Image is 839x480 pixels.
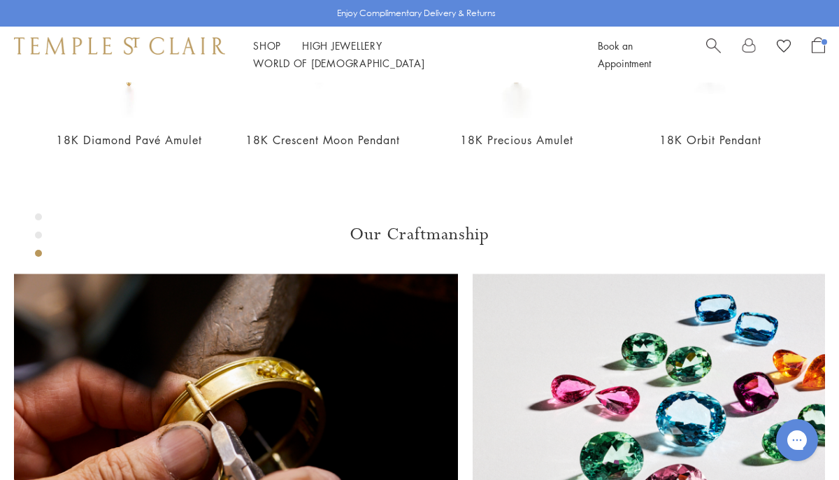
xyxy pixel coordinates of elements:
[812,37,825,72] a: Open Shopping Bag
[460,132,573,148] a: 18K Precious Amulet
[598,38,651,70] a: Book an Appointment
[659,132,761,148] a: 18K Orbit Pendant
[337,6,496,20] p: Enjoy Complimentary Delivery & Returns
[253,38,281,52] a: ShopShop
[245,132,400,148] a: 18K Crescent Moon Pendant
[769,414,825,466] iframe: Gorgias live chat messenger
[302,38,382,52] a: High JewelleryHigh Jewellery
[14,37,225,54] img: Temple St. Clair
[14,223,825,246] h3: Our Craftmanship
[253,37,566,72] nav: Main navigation
[35,210,42,268] div: Product gallery navigation
[706,37,721,72] a: Search
[56,132,202,148] a: 18K Diamond Pavé Amulet
[777,37,791,58] a: View Wishlist
[253,56,424,70] a: World of [DEMOGRAPHIC_DATA]World of [DEMOGRAPHIC_DATA]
